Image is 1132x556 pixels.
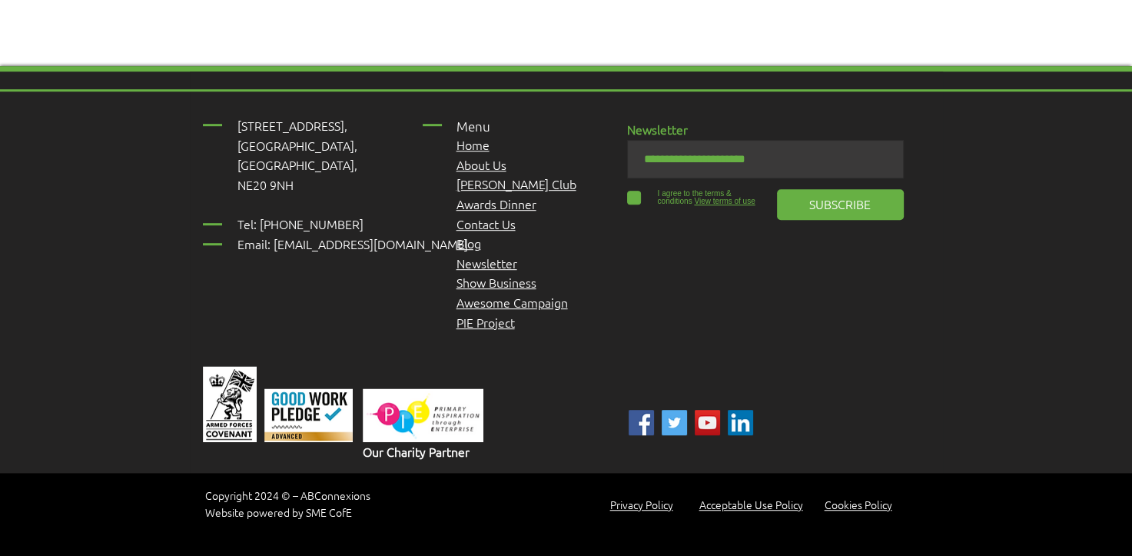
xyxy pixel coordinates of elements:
[237,137,357,154] span: [GEOGRAPHIC_DATA],
[237,176,294,193] span: NE20 9NH
[825,497,892,512] a: Cookies Policy
[456,118,490,135] span: Menu
[662,410,687,435] img: ABC
[456,175,576,192] a: [PERSON_NAME] Club
[456,274,536,291] a: Show Business
[456,136,490,153] a: Home
[456,215,516,232] a: Contact Us
[205,488,370,503] a: Copyright 2024 © – ABConnexions
[363,443,470,460] span: Our Charity Partner
[699,497,803,512] a: Acceptable Use Policy
[694,197,755,205] span: View terms of use
[456,235,481,251] a: Blog
[456,294,568,311] span: Awesome Campaign
[456,255,517,271] a: Newsletter
[629,410,753,435] ul: Social Bar
[456,314,515,331] a: PIE Project
[237,117,347,134] span: [STREET_ADDRESS],
[610,497,673,512] a: Privacy Policy
[728,410,753,435] img: Linked In
[237,215,468,252] span: Tel: [PHONE_NUMBER] Email: [EMAIL_ADDRESS][DOMAIN_NAME]
[237,156,357,173] span: [GEOGRAPHIC_DATA],
[627,121,688,138] span: Newsletter
[777,189,904,220] button: SUBSCRIBE
[692,197,755,205] a: View terms of use
[205,504,352,520] span: Website powered by SME CofE
[658,189,732,205] span: I agree to the terms & conditions
[629,410,654,435] img: ABC
[456,195,536,212] a: Awards Dinner
[456,156,506,173] a: About Us
[695,410,720,435] img: YouTube
[809,195,871,212] span: SUBSCRIBE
